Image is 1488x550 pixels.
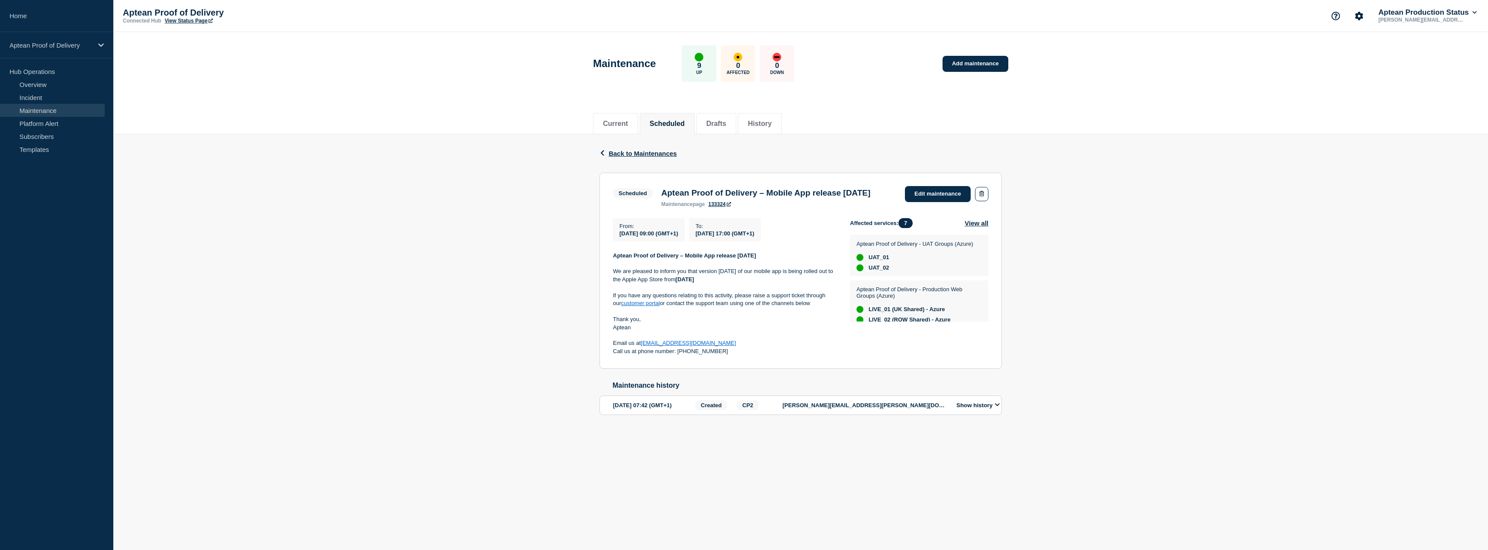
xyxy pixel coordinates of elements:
[641,340,736,346] a: [EMAIL_ADDRESS][DOMAIN_NAME]
[856,306,863,313] div: up
[727,70,750,75] p: Affected
[695,53,703,61] div: up
[734,53,742,61] div: affected
[650,120,685,128] button: Scheduled
[898,218,913,228] span: 7
[123,18,161,24] p: Connected Hub
[613,382,1002,389] h2: Maintenance history
[613,267,836,283] p: We are pleased to inform you that version [DATE] of our mobile app is being rolled out to the App...
[676,276,694,283] strong: [DATE]
[1377,8,1478,17] button: Aptean Production Status
[619,223,678,229] p: From :
[696,223,754,229] p: To :
[696,230,754,237] span: [DATE] 17:00 (GMT+1)
[661,201,693,207] span: maintenance
[613,292,836,308] p: If you have any questions relating to this activity, please raise a support ticket through our or...
[165,18,213,24] a: View Status Page
[850,218,917,228] span: Affected services:
[856,241,973,247] p: Aptean Proof of Delivery - UAT Groups (Azure)
[736,61,740,70] p: 0
[695,400,727,410] span: Created
[782,402,947,408] p: [PERSON_NAME][EMAIL_ADDRESS][PERSON_NAME][DOMAIN_NAME]
[943,56,1008,72] a: Add maintenance
[770,70,784,75] p: Down
[737,400,759,410] span: CP2
[856,264,863,271] div: up
[706,120,726,128] button: Drafts
[954,402,1002,409] button: Show history
[600,150,677,157] button: Back to Maintenances
[869,254,889,261] span: UAT_01
[661,201,705,207] p: page
[10,42,93,49] p: Aptean Proof of Delivery
[696,70,702,75] p: Up
[603,120,628,128] button: Current
[748,120,772,128] button: History
[613,252,756,259] strong: Aptean Proof of Delivery – Mobile App release [DATE]
[869,316,951,323] span: LIVE_02 (ROW Shared) - Azure
[708,201,731,207] a: 133324
[1327,7,1345,25] button: Support
[613,188,653,198] span: Scheduled
[775,61,779,70] p: 0
[619,230,678,237] span: [DATE] 09:00 (GMT+1)
[613,324,836,331] p: Aptean
[123,8,296,18] p: Aptean Proof of Delivery
[773,53,781,61] div: down
[856,286,980,299] p: Aptean Proof of Delivery - Production Web Groups (Azure)
[856,254,863,261] div: up
[856,316,863,323] div: up
[965,218,988,228] button: View all
[905,186,971,202] a: Edit maintenance
[661,188,871,198] h3: Aptean Proof of Delivery – Mobile App release [DATE]
[621,300,660,306] a: customer portal
[613,339,836,347] p: Email us at
[869,306,945,313] span: LIVE_01 (UK Shared) - Azure
[697,61,701,70] p: 9
[613,315,836,323] p: Thank you,
[1377,17,1467,23] p: [PERSON_NAME][EMAIL_ADDRESS][PERSON_NAME][DOMAIN_NAME]
[869,264,889,271] span: UAT_02
[609,150,677,157] span: Back to Maintenances
[1350,7,1368,25] button: Account settings
[593,58,656,70] h1: Maintenance
[613,347,836,355] p: Call us at phone number: [PHONE_NUMBER]
[613,400,693,410] div: [DATE] 07:42 (GMT+1)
